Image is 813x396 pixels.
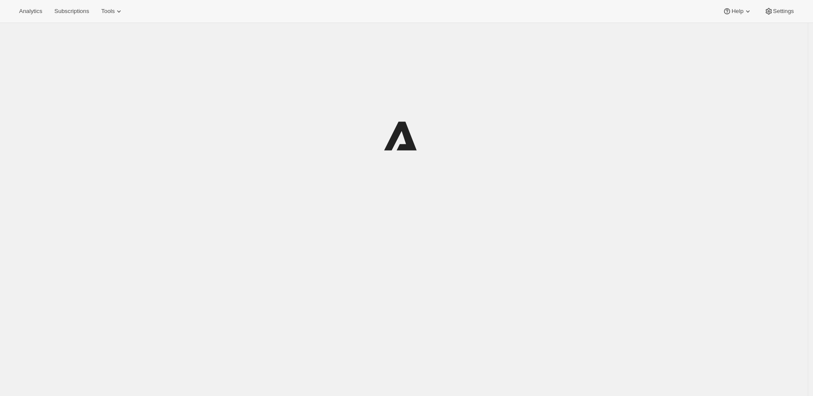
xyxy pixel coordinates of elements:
button: Analytics [14,5,47,17]
span: Analytics [19,8,42,15]
span: Tools [101,8,115,15]
span: Settings [773,8,794,15]
button: Settings [759,5,799,17]
button: Tools [96,5,128,17]
span: Help [731,8,743,15]
span: Subscriptions [54,8,89,15]
button: Help [718,5,757,17]
button: Subscriptions [49,5,94,17]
